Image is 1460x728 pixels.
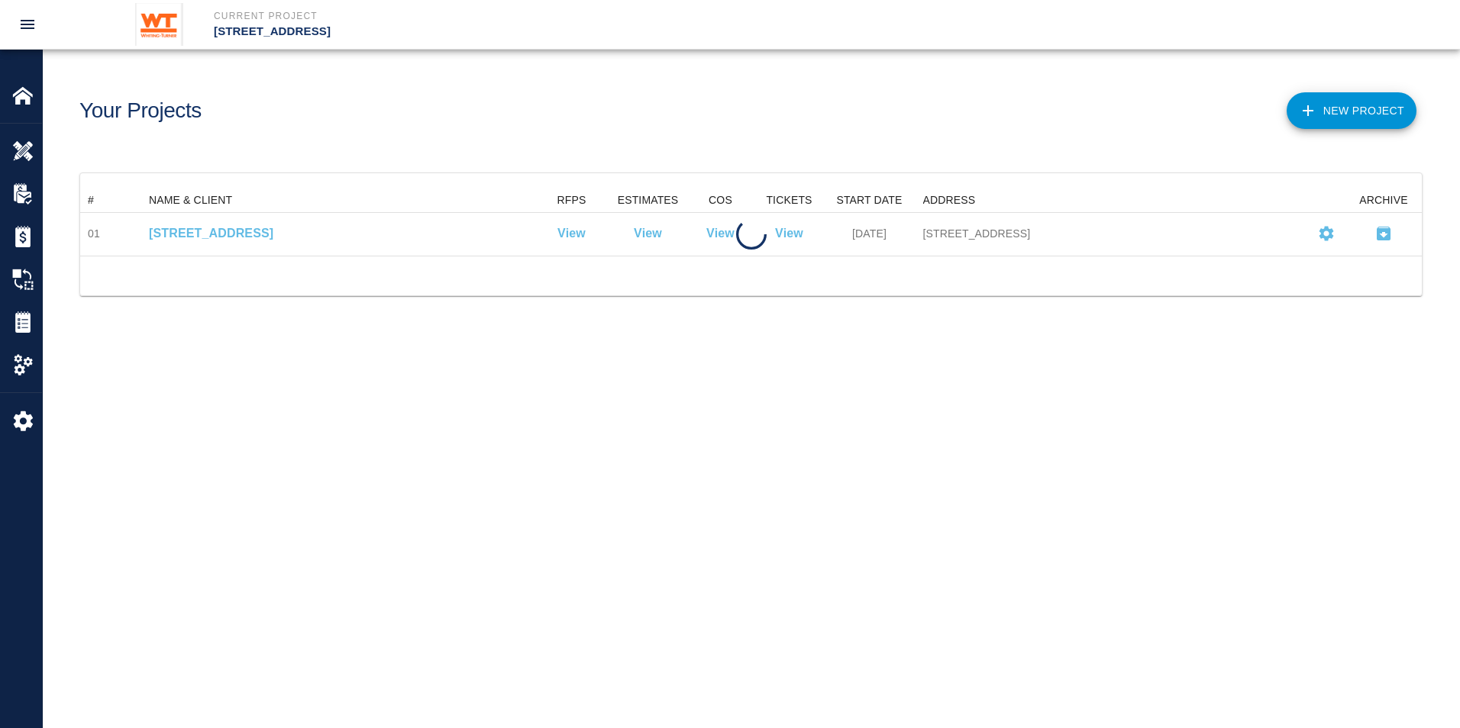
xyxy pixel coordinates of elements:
div: ADDRESS [923,188,976,212]
button: Settings [1311,218,1342,249]
a: View [557,224,586,243]
h1: Your Projects [79,98,202,124]
div: ARCHIVE [1345,188,1422,212]
div: ADDRESS [916,188,1308,212]
div: ARCHIVE [1359,188,1407,212]
div: NAME & CLIENT [141,188,534,212]
div: 01 [88,226,100,241]
a: View [634,224,662,243]
div: # [80,188,141,212]
div: ESTIMATES [610,188,686,212]
div: START DATE [824,188,916,212]
div: START DATE [836,188,902,212]
div: # [88,188,94,212]
p: [STREET_ADDRESS] [214,23,812,40]
div: ESTIMATES [618,188,679,212]
a: View [706,224,735,243]
img: Whiting-Turner [135,3,183,46]
div: NAME & CLIENT [149,188,232,212]
div: [STREET_ADDRESS] [923,226,1300,241]
p: Current Project [214,9,812,23]
div: COS [686,188,755,212]
button: New Project [1287,92,1416,129]
button: open drawer [9,6,46,43]
div: COS [709,188,732,212]
div: TICKETS [755,188,824,212]
div: RFPS [557,188,586,212]
div: [DATE] [824,213,916,256]
a: [STREET_ADDRESS] [149,224,526,243]
div: RFPS [534,188,610,212]
a: View [775,224,803,243]
div: TICKETS [766,188,812,212]
img: broken-image.jpg [1411,9,1442,40]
